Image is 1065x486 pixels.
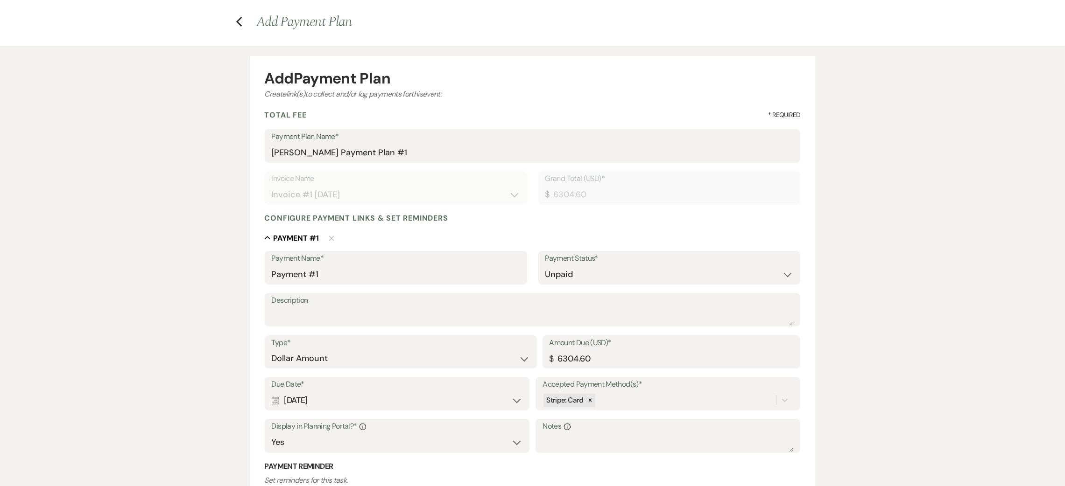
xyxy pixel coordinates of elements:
[545,172,794,186] label: Grand Total (USD)*
[265,213,448,223] h4: Configure payment links & set reminders
[265,461,801,472] h3: Payment Reminder
[545,188,550,201] div: $
[550,336,794,350] label: Amount Due (USD)*
[543,378,793,391] label: Accepted Payment Method(s)*
[265,475,348,485] i: Set reminders for this task.
[265,89,801,100] div: Create link(s) to collect and/or log payments for this event:
[550,353,554,365] div: $
[272,252,520,265] label: Payment Name*
[272,420,522,433] label: Display in Planning Portal?*
[272,336,530,350] label: Type*
[272,172,520,186] label: Invoice Name
[265,233,319,243] button: Payment #1
[272,378,522,391] label: Due Date*
[265,110,307,120] h4: Total Fee
[272,130,794,144] label: Payment Plan Name*
[272,294,794,307] label: Description
[543,420,793,433] label: Notes
[265,71,801,86] div: Add Payment Plan
[272,391,522,410] div: [DATE]
[545,252,794,265] label: Payment Status*
[274,233,319,243] h5: Payment # 1
[768,110,801,120] span: * Required
[546,396,583,405] span: Stripe: Card
[256,11,352,33] span: Add Payment Plan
